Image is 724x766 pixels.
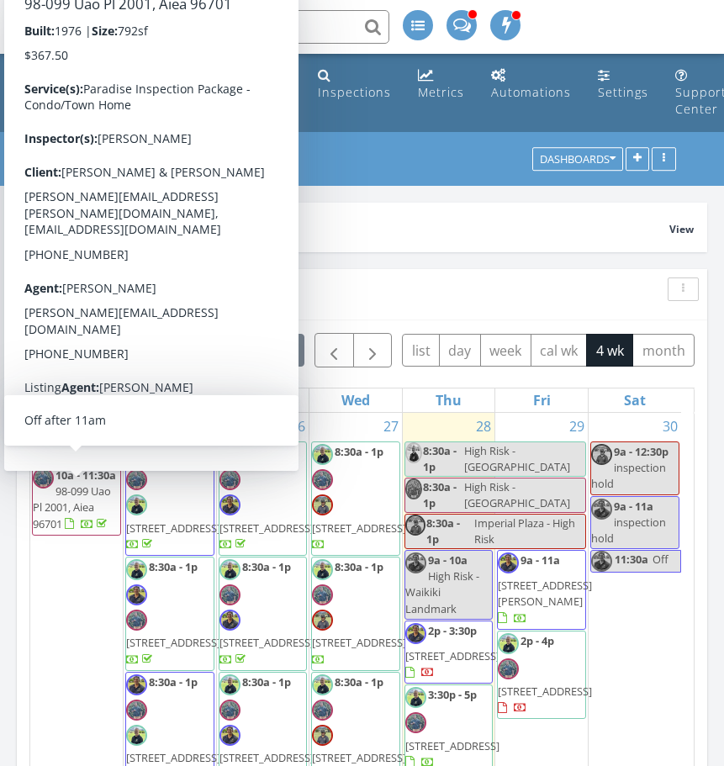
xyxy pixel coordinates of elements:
img: img_9248.jpeg [126,610,147,631]
span: 8:30a - 1p [335,559,383,574]
img: img_5395.jpeg [312,444,333,465]
a: 8:30a - 1p [STREET_ADDRESS] [126,444,220,552]
img: img_9248.jpeg [405,712,426,733]
a: 8:30a - 1p [STREET_ADDRESS] [219,441,308,556]
img: img_1984.jpeg [591,444,612,465]
button: week [480,334,531,367]
img: d0180cea8ba347a880e9ac022dad87ef.jpeg [405,552,426,573]
a: Automations (Advanced) [484,61,578,108]
span: [STREET_ADDRESS] [312,750,406,765]
a: 2p - 3:30p [STREET_ADDRESS] [405,623,499,679]
a: Inspections [311,61,398,108]
span: 8:30a - 1p [335,674,383,689]
span: 98-099 Uao Pl 2001, Aiea 96701 [33,483,111,531]
span: [STREET_ADDRESS] [498,684,592,699]
span: 10a - 11:30a [55,468,116,483]
span: Off [653,552,669,567]
a: Tuesday [247,388,278,412]
img: img_9248.jpeg [405,478,422,499]
img: img_9248.jpeg [219,584,240,605]
span: 8:30a - 1p [149,674,198,689]
a: 8:30a - 1p [STREET_ADDRESS] [312,559,406,667]
button: 4 wk [586,334,633,367]
a: 8:30a - 1p [STREET_ADDRESS] [125,441,214,556]
a: 2p - 3:30p [STREET_ADDRESS] [404,621,494,684]
img: d0180cea8ba347a880e9ac022dad87ef.jpeg [126,444,147,465]
button: month [632,334,695,367]
span: [STREET_ADDRESS] [312,635,406,650]
a: My Dashboard [48,145,229,172]
a: 2p - 4p [STREET_ADDRESS] [497,631,586,720]
a: Monday [151,388,188,412]
span: [STREET_ADDRESS][PERSON_NAME] [498,578,592,609]
span: 9a - 10a [428,552,468,568]
a: 8:30a - 1p [STREET_ADDRESS] [219,559,314,667]
input: Search everything... [53,10,389,44]
a: 10a - 11:30a 98-099 Uao Pl 2001, Aiea 96701 [33,468,119,531]
a: Contacts [229,61,298,108]
img: img_5395.jpeg [312,674,333,695]
img: d0180cea8ba347a880e9ac022dad87ef.jpeg [219,725,240,746]
span: 8:30a - 1p [422,442,461,476]
img: img_1984.jpeg [312,494,333,515]
img: d0180cea8ba347a880e9ac022dad87ef.jpeg [219,494,240,515]
span: 8:30a - 1p [425,515,471,548]
img: img_5395.jpeg [126,559,147,580]
span: High Risk - Waikiki Landmark [405,568,479,615]
img: d0180cea8ba347a880e9ac022dad87ef.jpeg [498,552,519,573]
span: 8:30a - 1p [149,444,198,459]
div: Contacts [235,84,291,100]
img: d0180cea8ba347a880e9ac022dad87ef.jpeg [591,551,612,572]
img: d0180cea8ba347a880e9ac022dad87ef.jpeg [126,674,147,695]
div: Alerts [30,216,669,239]
span: 9a - 12:30p [614,444,669,459]
img: img_9248.jpeg [219,469,240,490]
span: [STREET_ADDRESS] [312,520,406,536]
iframe: Intercom live chat [667,709,707,749]
img: img_1984.jpeg [405,515,425,536]
a: Thursday [432,388,465,412]
span: [STREET_ADDRESS] [405,648,499,663]
a: 8:30a - 1p [STREET_ADDRESS] [311,557,400,671]
span: [STREET_ADDRESS] [126,520,220,536]
span: 12a - 11a [54,442,101,463]
a: Go to August 27, 2025 [380,413,402,440]
span: inspection hold [591,515,666,546]
span: Imperial Plaza - High Risk [474,515,575,547]
a: Go to August 29, 2025 [566,413,588,440]
button: Dashboards [532,148,623,172]
img: d0180cea8ba347a880e9ac022dad87ef.jpeg [405,623,426,644]
span: 9a - 11a [521,552,560,568]
img: img_9248.jpeg [126,700,147,721]
a: 9a - 11a [STREET_ADDRESS][PERSON_NAME] [497,550,586,630]
a: 8:30a - 1p [STREET_ADDRESS] [311,441,400,556]
a: Settings [591,61,655,108]
img: img_5395.jpeg [498,633,519,654]
span: 2p - 4p [521,633,554,648]
img: img_5395.jpeg [126,725,147,746]
button: Next [353,333,393,367]
a: Go to August 28, 2025 [473,413,494,440]
span: 9a - 11a [614,499,653,514]
span: 8:30a - 1p [242,559,291,574]
div: Paradise Inspections [62,81,194,98]
span: View [669,222,694,236]
img: img_9248.jpeg [126,469,147,490]
img: img_5395.jpeg [219,559,240,580]
a: Go to August 30, 2025 [659,413,681,440]
img: img_5395.jpeg [126,494,147,515]
img: img_5395.jpeg [219,674,240,695]
img: img_9248.jpeg [33,468,54,489]
div: Inspections [318,84,391,100]
a: Saturday [621,388,649,412]
a: 2p - 4p [STREET_ADDRESS] [498,633,592,716]
button: list [402,334,440,367]
span: inspection hold [591,460,666,491]
a: 10a - 11:30a 98-099 Uao Pl 2001, Aiea 96701 [32,465,121,536]
span: High Risk - [GEOGRAPHIC_DATA] [464,443,570,474]
a: 8:30a - 1p [STREET_ADDRESS] [312,444,406,552]
img: img_5395.jpeg [312,559,333,580]
span: 8:30a - 1p [242,444,291,459]
span: [STREET_ADDRESS] [126,750,220,765]
img: d0180cea8ba347a880e9ac022dad87ef.jpeg [126,584,147,605]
